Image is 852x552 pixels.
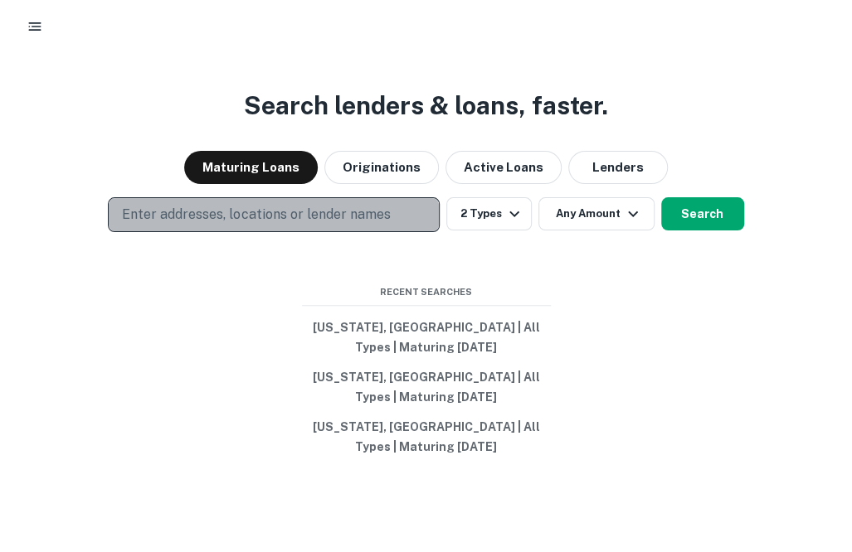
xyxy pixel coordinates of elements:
[568,151,668,184] button: Lenders
[538,197,655,230] button: Any Amount
[244,87,608,124] h3: Search lenders & loans, faster.
[445,151,562,184] button: Active Loans
[184,151,318,184] button: Maturing Loans
[122,205,390,225] p: Enter addresses, locations or lender names
[302,362,551,412] button: [US_STATE], [GEOGRAPHIC_DATA] | All Types | Maturing [DATE]
[769,419,852,499] iframe: Chat Widget
[302,285,551,299] span: Recent Searches
[302,312,551,362] button: [US_STATE], [GEOGRAPHIC_DATA] | All Types | Maturing [DATE]
[446,197,531,230] button: 2 Types
[661,197,744,230] button: Search
[302,412,551,462] button: [US_STATE], [GEOGRAPHIC_DATA] | All Types | Maturing [DATE]
[108,197,440,232] button: Enter addresses, locations or lender names
[324,151,439,184] button: Originations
